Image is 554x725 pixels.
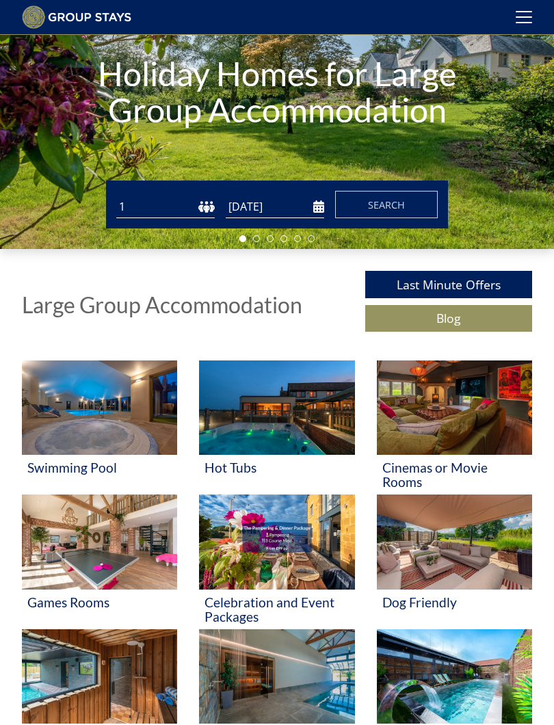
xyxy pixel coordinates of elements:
h3: Celebration and Event Packages [205,595,349,624]
img: 'Swimming Pool' - Large Group Accommodation Holiday Ideas [22,360,177,455]
img: 'Hen Weekends' - Large Group Accommodation Holiday Ideas [377,629,532,724]
h3: Games Rooms [27,595,172,609]
a: 'Dog Friendly' - Large Group Accommodation Holiday Ideas Dog Friendly [377,495,532,629]
h1: Holiday Homes for Large Group Accommodation [83,28,471,156]
img: 'Games Rooms' - Large Group Accommodation Holiday Ideas [22,495,177,589]
span: Search [368,198,405,211]
img: 'Dog Friendly' - Large Group Accommodation Holiday Ideas [377,495,532,589]
img: 'Celebration and Event Packages' - Large Group Accommodation Holiday Ideas [199,495,354,589]
a: 'Cinemas or Movie Rooms' - Large Group Accommodation Holiday Ideas Cinemas or Movie Rooms [377,360,532,495]
h3: Dog Friendly [382,595,527,609]
a: Last Minute Offers [365,271,532,298]
img: 'Cinemas or Movie Rooms' - Large Group Accommodation Holiday Ideas [377,360,532,455]
button: Search [335,191,438,218]
input: Arrival Date [226,196,324,218]
h3: Cinemas or Movie Rooms [382,460,527,489]
img: Group Stays [22,5,131,29]
a: 'Games Rooms' - Large Group Accommodation Holiday Ideas Games Rooms [22,495,177,629]
h3: Hot Tubs [205,460,349,475]
img: 'Saunas' - Large Group Accommodation Holiday Ideas [22,629,177,724]
img: 'Hot Tubs' - Large Group Accommodation Holiday Ideas [199,360,354,455]
a: 'Swimming Pool' - Large Group Accommodation Holiday Ideas Swimming Pool [22,360,177,495]
img: 'Access Friendly' - Large Group Accommodation Holiday Ideas [199,629,354,724]
h3: Swimming Pool [27,460,172,475]
h1: Large Group Accommodation [22,293,302,317]
a: 'Celebration and Event Packages' - Large Group Accommodation Holiday Ideas Celebration and Event ... [199,495,354,629]
a: Blog [365,305,532,332]
a: 'Hot Tubs' - Large Group Accommodation Holiday Ideas Hot Tubs [199,360,354,495]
